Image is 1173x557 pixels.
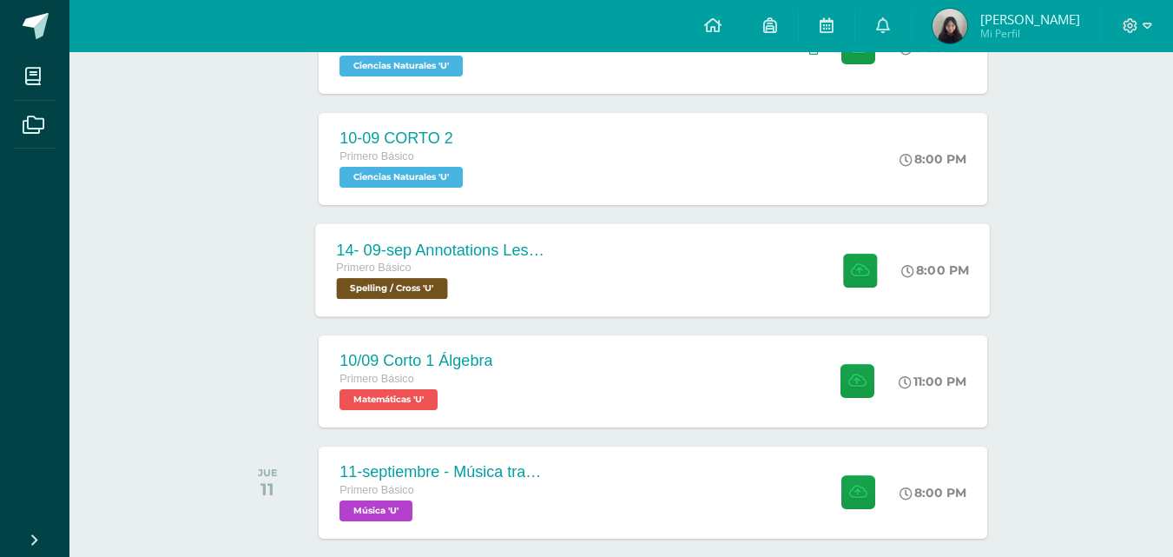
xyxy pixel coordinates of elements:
span: Primero Básico [339,484,413,496]
span: Mi Perfil [980,26,1080,41]
div: 14- 09-sep Annotations Lesson 31 [337,241,547,259]
div: 11:00 PM [899,374,966,389]
div: JUE [258,467,278,479]
img: b98dcfdf1e9a445b6df2d552ad5736ea.png [932,9,967,43]
span: [PERSON_NAME] [980,10,1080,28]
span: Matemáticas 'U' [339,389,438,410]
span: 1 [822,41,829,55]
span: Primero Básico [339,150,413,162]
div: 8:00 PM [902,262,970,278]
span: Ciencias Naturales 'U' [339,56,463,76]
span: Spelling / Cross 'U' [337,278,448,299]
div: 11 [258,479,278,500]
span: Primero Básico [337,262,412,274]
div: 10-09 CORTO 2 [339,129,467,148]
div: 8:00 PM [900,151,966,167]
span: Ciencias Naturales 'U' [339,167,463,188]
div: 11-septiembre - Música tradicional de [GEOGRAPHIC_DATA] [339,463,548,481]
div: 10/09 Corto 1 Álgebra [339,352,492,370]
span: Primero Básico [339,373,413,385]
span: Música 'U' [339,501,412,521]
div: 8:00 PM [900,485,966,501]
